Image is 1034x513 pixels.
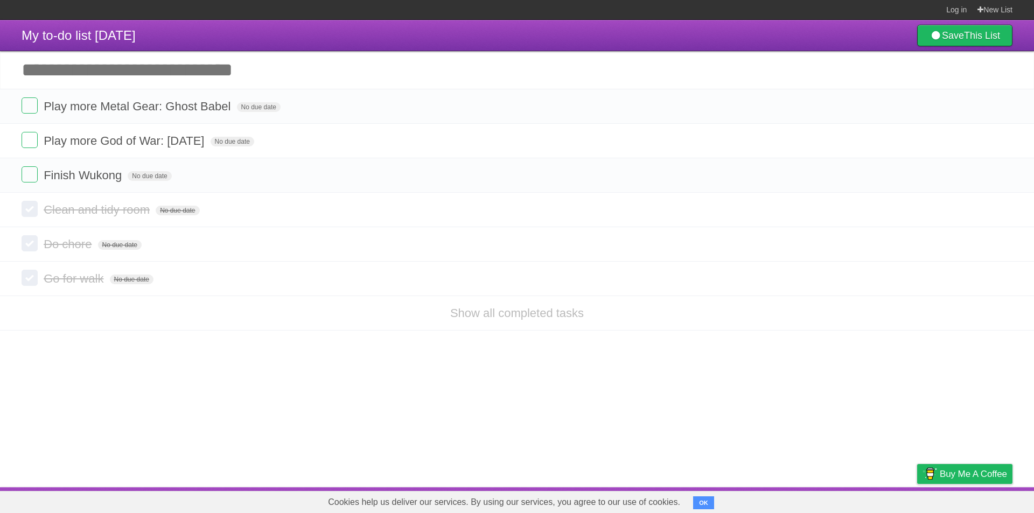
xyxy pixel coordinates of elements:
[128,171,171,181] span: No due date
[917,25,1012,46] a: SaveThis List
[98,240,142,250] span: No due date
[903,490,931,510] a: Privacy
[22,166,38,182] label: Done
[450,306,584,320] a: Show all completed tasks
[964,30,1000,41] b: This List
[156,206,199,215] span: No due date
[923,465,937,483] img: Buy me a coffee
[110,275,153,284] span: No due date
[809,490,853,510] a: Developers
[44,272,106,285] span: Go for walk
[211,137,254,146] span: No due date
[945,490,1012,510] a: Suggest a feature
[22,201,38,217] label: Done
[22,97,38,114] label: Done
[317,491,691,513] span: Cookies help us deliver our services. By using our services, you agree to our use of cookies.
[693,496,714,509] button: OK
[22,235,38,251] label: Done
[22,132,38,148] label: Done
[22,28,136,43] span: My to-do list [DATE]
[44,237,94,251] span: Do chore
[44,203,152,216] span: Clean and tidy room
[774,490,797,510] a: About
[867,490,890,510] a: Terms
[44,100,233,113] span: Play more Metal Gear: Ghost Babel
[940,465,1007,483] span: Buy me a coffee
[44,168,124,182] span: Finish Wukong
[22,270,38,286] label: Done
[237,102,281,112] span: No due date
[917,464,1012,484] a: Buy me a coffee
[44,134,207,147] span: Play more God of War: [DATE]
